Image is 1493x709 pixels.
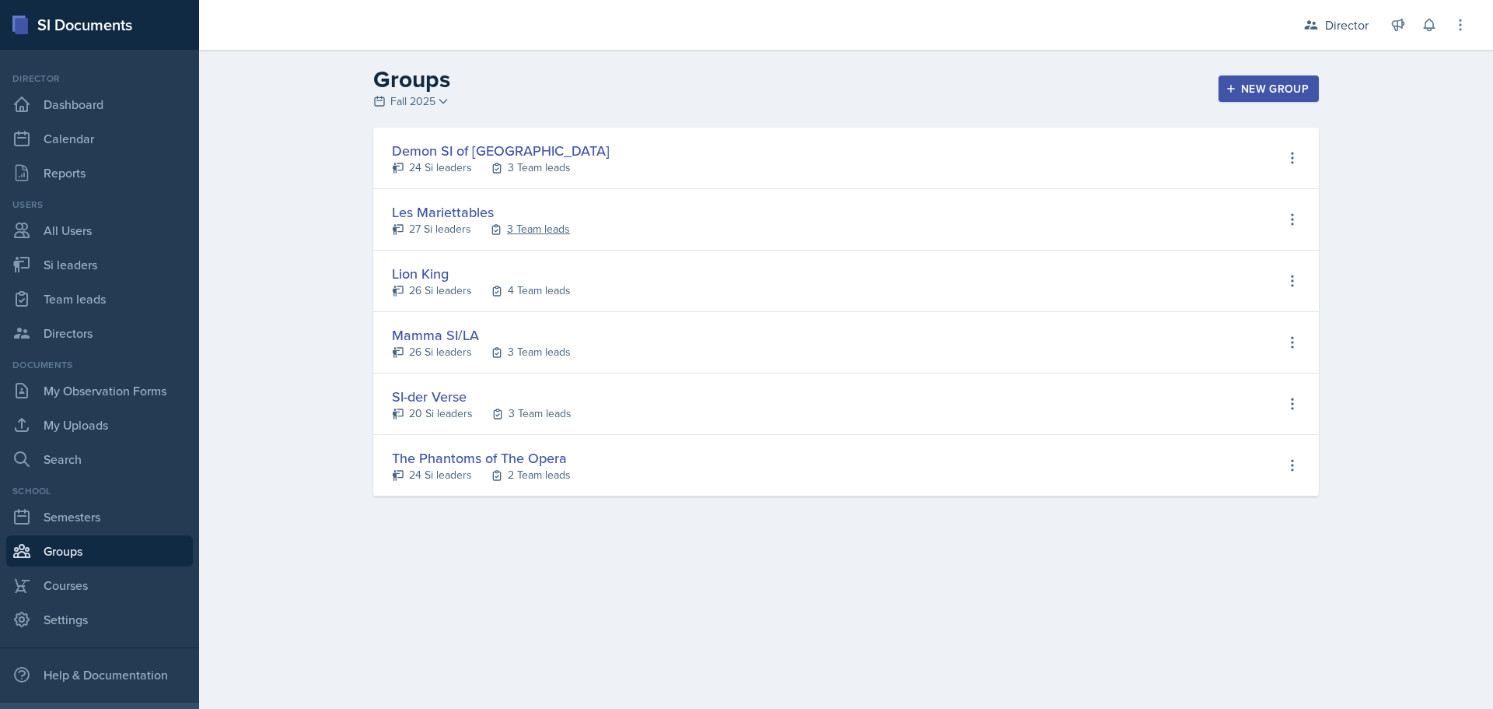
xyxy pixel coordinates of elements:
a: 2 Team leads [472,467,571,483]
a: 3 Team leads [473,405,572,422]
a: Settings [6,604,193,635]
a: Groups [6,535,193,567]
div: 24 Si leaders [409,160,472,176]
div: Director [1325,16,1369,34]
a: 24 Si leaders [392,160,472,176]
a: Si leaders [6,249,193,280]
a: 26 Si leaders [392,344,472,360]
a: Reports [6,157,193,188]
div: New Group [1229,82,1309,95]
a: 24 Si leaders [392,467,472,483]
div: School [6,484,193,498]
div: 24 Si leaders [409,467,472,483]
div: Demon SI of [GEOGRAPHIC_DATA] [392,140,610,161]
a: Team leads [6,283,193,314]
a: Directors [6,318,193,349]
a: 27 Si leaders [392,221,471,237]
div: 3 Team leads [507,221,570,237]
span: Fall 2025 [390,93,435,110]
div: Help & Documentation [6,659,193,690]
div: 4 Team leads [508,283,571,299]
div: 3 Team leads [508,344,571,360]
a: My Observation Forms [6,375,193,406]
div: Director [6,72,193,86]
a: All Users [6,215,193,246]
div: 3 Team leads [509,405,572,422]
div: The Phantoms of The Opera [392,448,571,469]
a: Calendar [6,123,193,154]
div: SI-der Verse [392,386,572,407]
div: 2 Team leads [508,467,571,483]
div: 20 Si leaders [409,405,473,422]
a: Semesters [6,501,193,532]
div: 3 Team leads [508,160,571,176]
a: Courses [6,570,193,601]
div: 26 Si leaders [409,344,472,360]
a: 3 Team leads [472,344,571,360]
button: New Group [1219,75,1319,102]
a: 4 Team leads [472,283,571,299]
a: 20 Si leaders [392,405,473,422]
a: Dashboard [6,89,193,120]
a: 3 Team leads [472,160,571,176]
div: Documents [6,358,193,372]
div: 27 Si leaders [409,221,471,237]
a: My Uploads [6,409,193,440]
div: Les Mariettables [392,202,570,223]
a: Search [6,444,193,475]
div: 26 Si leaders [409,283,472,299]
a: 3 Team leads [471,221,570,237]
a: 26 Si leaders [392,283,472,299]
div: Lion King [392,263,571,284]
div: Mamma SI/LA [392,325,571,346]
h2: Groups [373,65,450,93]
div: Users [6,198,193,212]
